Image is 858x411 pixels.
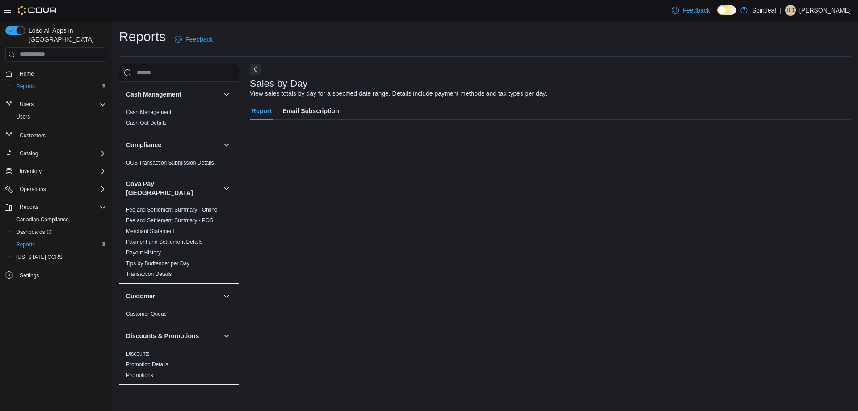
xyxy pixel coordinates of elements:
div: Discounts & Promotions [119,348,239,384]
a: Customers [16,130,49,141]
h3: Compliance [126,140,161,149]
a: OCS Transaction Submission Details [126,160,214,166]
span: Transaction Details [126,271,172,278]
a: Canadian Compliance [13,214,72,225]
button: Compliance [126,140,219,149]
button: Customers [2,128,110,141]
input: Dark Mode [717,5,736,15]
span: Fee and Settlement Summary - Online [126,206,218,213]
button: Operations [16,184,50,195]
div: View sales totals by day for a specified date range. Details include payment methods and tax type... [250,89,547,98]
div: Cash Management [119,107,239,132]
span: Customers [16,129,106,140]
span: Feedback [185,35,213,44]
a: Users [13,111,34,122]
button: Next [250,64,261,75]
span: Payment and Settlement Details [126,238,202,246]
button: Users [16,99,37,110]
span: Reports [16,241,35,248]
span: RD [786,5,794,16]
button: Discounts & Promotions [126,331,219,340]
button: Settings [2,269,110,282]
span: Users [20,101,34,108]
button: Users [2,98,110,110]
span: Feedback [682,6,710,15]
a: Home [16,68,38,79]
span: Operations [20,186,46,193]
button: Inventory [16,166,45,177]
span: Cash Out Details [126,119,167,127]
span: Catalog [16,148,106,159]
span: Reports [13,81,106,92]
a: Customer Queue [126,311,167,317]
span: Operations [16,184,106,195]
button: Catalog [2,147,110,160]
a: Reports [13,239,38,250]
span: Inventory [20,168,42,175]
span: Settings [16,270,106,281]
span: Load All Apps in [GEOGRAPHIC_DATA] [25,26,106,44]
div: Ravi D [785,5,796,16]
a: Discounts [126,351,150,357]
span: Dashboards [16,229,52,236]
span: Tips by Budtender per Day [126,260,189,267]
a: Feedback [668,1,713,19]
button: Compliance [221,140,232,150]
span: Catalog [20,150,38,157]
button: Cova Pay [GEOGRAPHIC_DATA] [221,183,232,194]
p: [PERSON_NAME] [799,5,851,16]
a: Fee and Settlement Summary - Online [126,207,218,213]
h3: Sales by Day [250,78,308,89]
a: Fee and Settlement Summary - POS [126,217,213,224]
nav: Complex example [5,64,106,305]
button: Cash Management [221,89,232,100]
span: Users [16,113,30,120]
a: Dashboards [9,226,110,238]
button: Customer [126,292,219,301]
a: Feedback [171,30,216,48]
button: Discounts & Promotions [221,330,232,341]
button: Cova Pay [GEOGRAPHIC_DATA] [126,179,219,197]
button: Catalog [16,148,42,159]
button: Cash Management [126,90,219,99]
span: Users [13,111,106,122]
span: Settings [20,272,39,279]
span: Home [20,70,34,77]
img: Cova [18,6,58,15]
div: Customer [119,309,239,323]
span: Discounts [126,350,150,357]
h3: Cash Management [126,90,181,99]
span: Reports [13,239,106,250]
div: Cova Pay [GEOGRAPHIC_DATA] [119,204,239,283]
a: Reports [13,81,38,92]
span: Email Subscription [282,102,339,120]
a: Cash Management [126,109,171,115]
span: Merchant Statement [126,228,174,235]
span: Washington CCRS [13,252,106,263]
a: Cash Out Details [126,120,167,126]
a: Tips by Budtender per Day [126,260,189,267]
h1: Reports [119,28,166,46]
a: Payment and Settlement Details [126,239,202,245]
span: Report [252,102,272,120]
span: Dashboards [13,227,106,237]
button: Canadian Compliance [9,213,110,226]
a: Dashboards [13,227,55,237]
p: | [780,5,782,16]
a: Promotions [126,372,153,378]
button: Inventory [2,165,110,178]
span: Inventory [16,166,106,177]
span: Customer Queue [126,310,167,318]
a: [US_STATE] CCRS [13,252,66,263]
span: Reports [16,83,35,90]
a: Merchant Statement [126,228,174,234]
button: Reports [9,80,110,93]
button: Reports [2,201,110,213]
span: OCS Transaction Submission Details [126,159,214,166]
a: Promotion Details [126,361,168,368]
button: Operations [2,183,110,195]
span: Customers [20,132,46,139]
button: Reports [9,238,110,251]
